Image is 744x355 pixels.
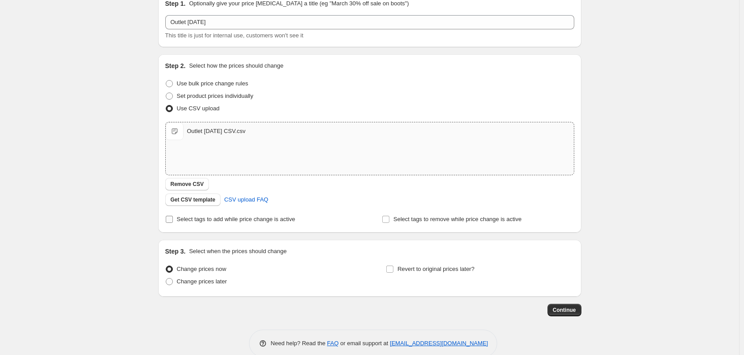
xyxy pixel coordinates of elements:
[327,340,339,347] a: FAQ
[339,340,390,347] span: or email support at
[271,340,327,347] span: Need help? Read the
[165,178,209,190] button: Remove CSV
[165,61,186,70] h2: Step 2.
[165,194,221,206] button: Get CSV template
[548,304,581,316] button: Continue
[177,105,220,112] span: Use CSV upload
[177,93,253,99] span: Set product prices individually
[390,340,488,347] a: [EMAIL_ADDRESS][DOMAIN_NAME]
[171,196,216,203] span: Get CSV template
[165,15,574,29] input: 30% off holiday sale
[397,266,474,272] span: Revert to original prices later?
[187,127,246,136] div: Outlet [DATE] CSV.csv
[165,247,186,256] h2: Step 3.
[177,278,227,285] span: Change prices later
[189,247,286,256] p: Select when the prices should change
[224,195,268,204] span: CSV upload FAQ
[171,181,204,188] span: Remove CSV
[177,266,226,272] span: Change prices now
[165,32,303,39] span: This title is just for internal use, customers won't see it
[189,61,283,70] p: Select how the prices should change
[553,307,576,314] span: Continue
[393,216,522,222] span: Select tags to remove while price change is active
[177,80,248,87] span: Use bulk price change rules
[177,216,295,222] span: Select tags to add while price change is active
[219,193,274,207] a: CSV upload FAQ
